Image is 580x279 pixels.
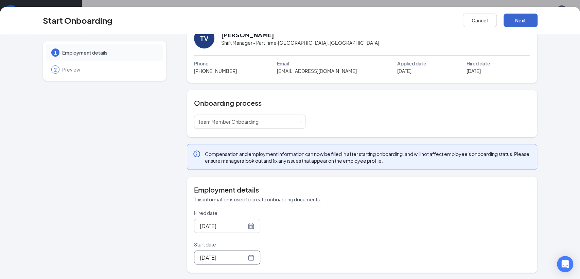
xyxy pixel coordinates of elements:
span: Hired date [466,60,490,67]
input: Aug 28, 2025 [200,253,246,262]
h2: [PERSON_NAME] [221,31,274,39]
p: This information is used to create onboarding documents. [194,196,530,203]
h4: Employment details [194,185,530,195]
span: Preview [62,66,157,73]
h4: Onboarding process [194,98,530,108]
p: Start date [194,241,305,248]
h3: Start Onboarding [43,15,112,26]
span: [DATE] [397,67,411,75]
button: Cancel [463,14,497,27]
svg: Info [193,150,201,158]
span: 2 [54,66,57,73]
div: TV [200,34,209,43]
span: 1 [54,49,57,56]
span: [PHONE_NUMBER] [194,67,237,75]
span: Applied date [397,60,426,67]
button: Next [504,14,538,27]
span: Compensation and employment information can now be filled in after starting onboarding, and will ... [205,151,531,164]
span: [DATE] [466,67,480,75]
input: Aug 26, 2025 [200,222,246,230]
span: Phone [194,60,209,67]
span: Employment details [62,49,157,56]
span: Shift Manager - Part Time · [GEOGRAPHIC_DATA], [GEOGRAPHIC_DATA] [221,39,379,46]
span: Email [277,60,289,67]
div: Open Intercom Messenger [557,256,573,272]
span: [EMAIL_ADDRESS][DOMAIN_NAME] [277,67,357,75]
span: Team Member Onboarding [198,119,259,125]
p: Hired date [194,210,305,216]
div: [object Object] [198,115,263,128]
